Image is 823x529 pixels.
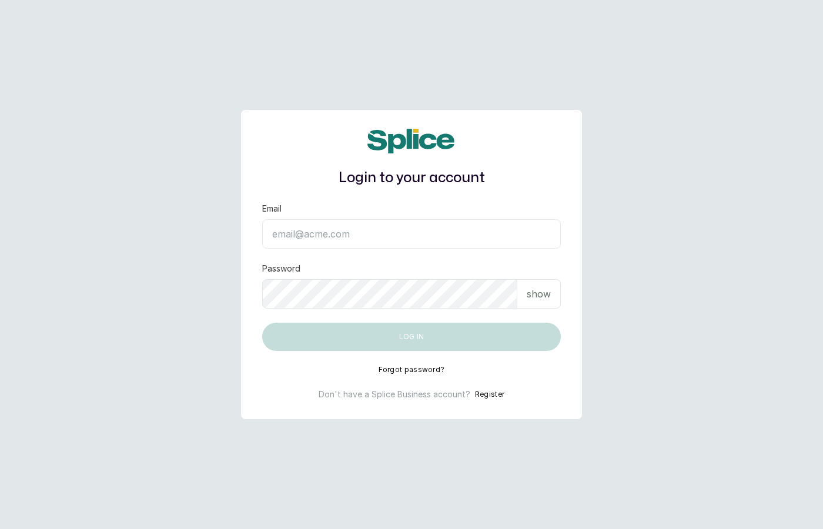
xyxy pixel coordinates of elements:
button: Register [475,389,504,400]
button: Forgot password? [379,365,445,374]
p: Don't have a Splice Business account? [319,389,470,400]
label: Password [262,263,300,274]
label: Email [262,203,282,215]
input: email@acme.com [262,219,561,249]
h1: Login to your account [262,168,561,189]
p: show [527,287,551,301]
button: Log in [262,323,561,351]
